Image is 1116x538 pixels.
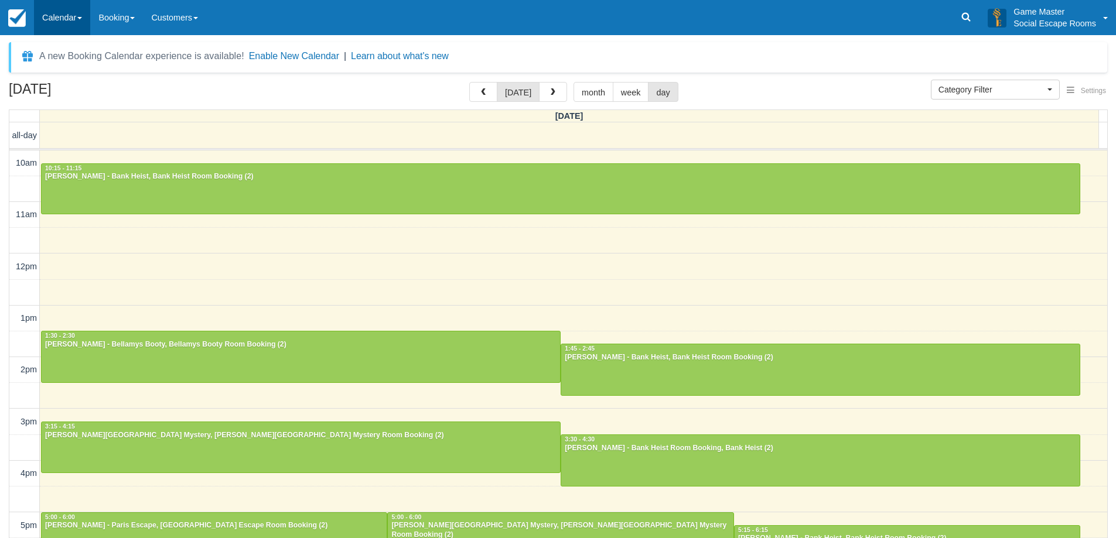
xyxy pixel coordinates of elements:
[738,527,768,533] span: 5:15 - 6:15
[21,417,37,426] span: 3pm
[391,514,421,520] span: 5:00 - 6:00
[497,82,540,102] button: [DATE]
[21,468,37,478] span: 4pm
[16,158,37,167] span: 10am
[12,131,37,140] span: all-day
[45,165,81,172] span: 10:15 - 11:15
[564,353,1077,362] div: [PERSON_NAME] - Bank Heist, Bank Heist Room Booking (2)
[988,8,1006,27] img: A3
[9,82,157,104] h2: [DATE]
[561,344,1080,395] a: 1:45 - 2:45[PERSON_NAME] - Bank Heist, Bank Heist Room Booking (2)
[21,313,37,323] span: 1pm
[45,333,75,339] span: 1:30 - 2:30
[555,111,583,121] span: [DATE]
[1013,18,1096,29] p: Social Escape Rooms
[564,444,1077,453] div: [PERSON_NAME] - Bank Heist Room Booking, Bank Heist (2)
[561,434,1080,486] a: 3:30 - 4:30[PERSON_NAME] - Bank Heist Room Booking, Bank Heist (2)
[41,331,561,382] a: 1:30 - 2:30[PERSON_NAME] - Bellamys Booty, Bellamys Booty Room Booking (2)
[648,82,678,102] button: day
[41,422,561,473] a: 3:15 - 4:15[PERSON_NAME][GEOGRAPHIC_DATA] Mystery, [PERSON_NAME][GEOGRAPHIC_DATA] Mystery Room Bo...
[351,51,449,61] a: Learn about what's new
[1081,87,1106,95] span: Settings
[16,262,37,271] span: 12pm
[21,520,37,530] span: 5pm
[41,163,1080,215] a: 10:15 - 11:15[PERSON_NAME] - Bank Heist, Bank Heist Room Booking (2)
[574,82,613,102] button: month
[39,49,244,63] div: A new Booking Calendar experience is available!
[45,514,75,520] span: 5:00 - 6:00
[45,431,557,440] div: [PERSON_NAME][GEOGRAPHIC_DATA] Mystery, [PERSON_NAME][GEOGRAPHIC_DATA] Mystery Room Booking (2)
[1013,6,1096,18] p: Game Master
[565,436,595,443] span: 3:30 - 4:30
[565,345,595,352] span: 1:45 - 2:45
[931,80,1060,100] button: Category Filter
[45,521,384,530] div: [PERSON_NAME] - Paris Escape, [GEOGRAPHIC_DATA] Escape Room Booking (2)
[45,423,75,430] span: 3:15 - 4:15
[1060,83,1113,100] button: Settings
[8,9,26,27] img: checkfront-main-nav-mini-logo.png
[249,50,339,62] button: Enable New Calendar
[45,340,557,349] div: [PERSON_NAME] - Bellamys Booty, Bellamys Booty Room Booking (2)
[45,172,1077,181] div: [PERSON_NAME] - Bank Heist, Bank Heist Room Booking (2)
[344,51,346,61] span: |
[21,365,37,374] span: 2pm
[938,84,1045,95] span: Category Filter
[613,82,649,102] button: week
[16,210,37,219] span: 11am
